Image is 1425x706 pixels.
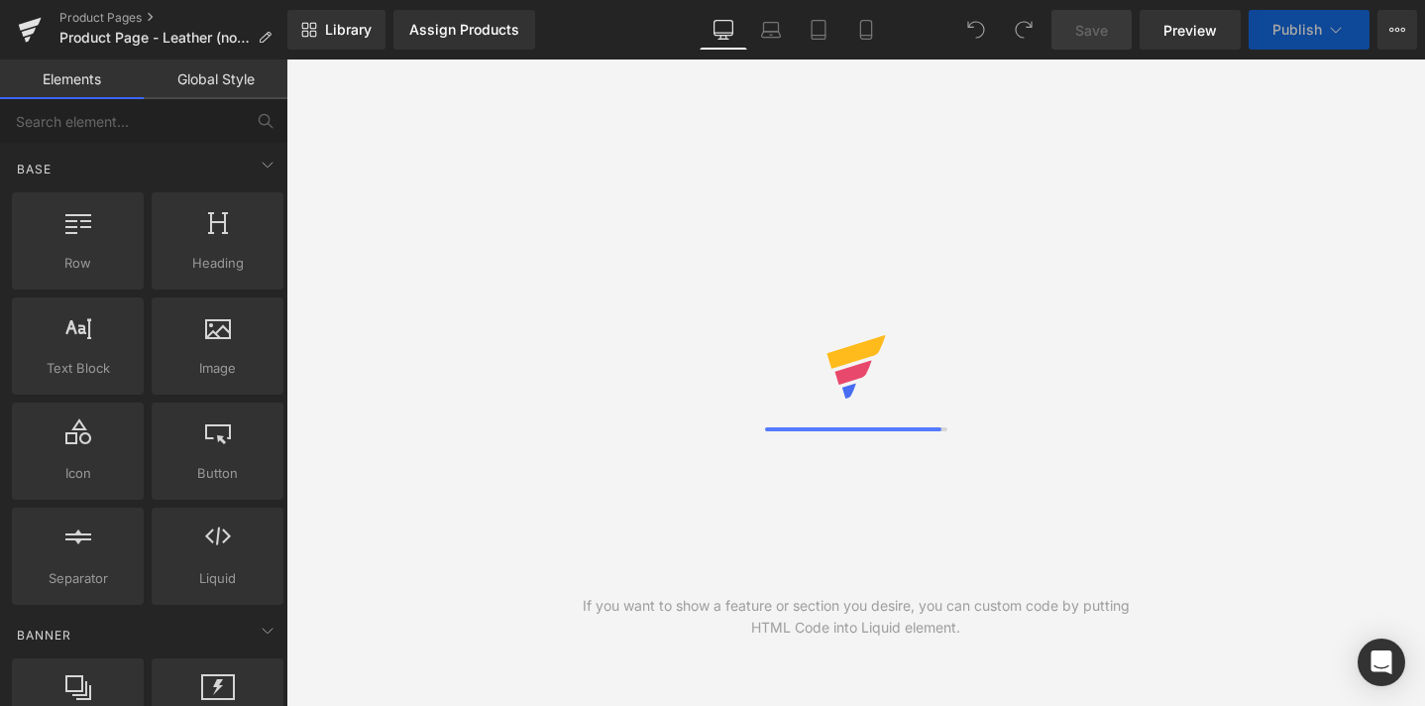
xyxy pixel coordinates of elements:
[571,595,1141,639] div: If you want to show a feature or section you desire, you can custom code by putting HTML Code int...
[15,160,54,178] span: Base
[18,253,138,274] span: Row
[18,358,138,379] span: Text Block
[1272,22,1322,38] span: Publish
[158,463,277,484] span: Button
[158,358,277,379] span: Image
[747,10,795,50] a: Laptop
[1075,20,1108,41] span: Save
[18,568,138,589] span: Separator
[1358,639,1405,686] div: Open Intercom Messenger
[1004,10,1043,50] button: Redo
[842,10,890,50] a: Mobile
[287,10,385,50] a: New Library
[700,10,747,50] a: Desktop
[59,10,287,26] a: Product Pages
[1140,10,1241,50] a: Preview
[1163,20,1217,41] span: Preview
[158,568,277,589] span: Liquid
[158,253,277,274] span: Heading
[18,463,138,484] span: Icon
[1377,10,1417,50] button: More
[956,10,996,50] button: Undo
[325,21,372,39] span: Library
[1249,10,1370,50] button: Publish
[144,59,287,99] a: Global Style
[409,22,519,38] div: Assign Products
[59,30,250,46] span: Product Page - Leather (no buy)
[795,10,842,50] a: Tablet
[15,626,73,645] span: Banner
